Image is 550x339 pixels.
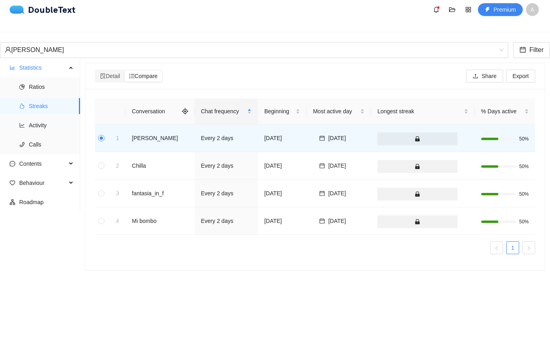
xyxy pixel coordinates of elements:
td: Mi bombo [125,207,194,235]
span: appstore [462,6,474,13]
img: logo [10,6,28,14]
button: folder-open [446,3,459,16]
span: Premium [494,5,516,14]
td: fantasia_in_f [125,180,194,207]
div: DoubleText [10,6,76,14]
span: calendar [319,163,325,169]
span: [DATE] [328,217,346,225]
span: folder-open [446,6,458,13]
div: 4 [114,217,119,225]
div: [PERSON_NAME] [5,42,496,58]
span: Calls [29,136,74,152]
span: Statistics [19,60,66,76]
span: lock [415,136,420,142]
span: lock [415,191,420,197]
div: Conversation [130,105,177,118]
span: bar-chart [10,65,15,70]
td: [DATE] [258,180,307,207]
span: aim [179,108,191,114]
span: calendar [520,46,526,54]
td: Chilla [125,152,194,180]
span: apartment [10,199,15,205]
th: Longest streak [371,98,475,124]
div: 3 [114,189,119,198]
span: % Days active [481,107,523,116]
a: 1 [507,242,519,254]
span: Annabelle L [5,42,504,58]
span: file-search [100,73,106,79]
span: fire [19,103,25,109]
span: bell [430,6,442,13]
th: Most active day [306,98,371,124]
span: line-chart [19,122,25,128]
button: calendar[DATE] [313,159,352,172]
button: Export [506,70,535,82]
span: user [5,46,11,53]
td: Every 2 days [195,124,258,152]
span: heart [10,180,15,186]
td: Every 2 days [195,207,258,235]
li: 1 [506,241,519,254]
span: Roadmap [19,194,74,210]
span: 50% [519,136,529,141]
span: Activity [29,117,74,133]
span: Contents [19,156,66,172]
button: left [490,241,503,254]
span: right [526,246,531,251]
button: calendar[DATE] [313,132,352,144]
span: [DATE] [328,134,346,142]
li: Next Page [522,241,535,254]
button: calendar[DATE] [313,215,352,227]
span: Beginning [264,107,294,116]
td: Every 2 days [195,152,258,180]
span: Most active day [313,107,359,116]
span: ordered-list [129,73,135,79]
span: 50% [519,164,529,169]
span: Longest streak [377,107,462,116]
span: phone [19,142,25,147]
span: lock [415,219,420,225]
div: 1 [114,134,119,142]
span: lock [415,164,420,169]
span: Streaks [29,98,74,114]
span: calendar [319,135,325,142]
td: [PERSON_NAME] [125,124,194,152]
button: right [522,241,535,254]
span: Share [482,72,496,80]
li: Previous Page [490,241,503,254]
td: [DATE] [258,152,307,180]
button: calendar[DATE] [313,187,352,200]
span: 50% [519,219,529,224]
span: pie-chart [19,84,25,90]
span: [DATE] [328,189,346,198]
span: Filter [529,45,544,55]
div: 2 [114,161,119,170]
span: Ratios [29,79,74,95]
button: bell [430,3,443,16]
td: [DATE] [258,207,307,235]
span: upload [473,73,478,80]
button: thunderboltPremium [478,3,523,16]
span: message [10,161,15,166]
td: Every 2 days [195,180,258,207]
button: appstore [462,3,475,16]
th: Beginning [258,98,307,124]
span: 50% [519,192,529,197]
span: Detail [100,73,120,79]
td: [DATE] [258,124,307,152]
span: [DATE] [328,161,346,170]
span: thunderbolt [485,7,490,13]
a: logoDoubleText [10,6,76,14]
button: uploadShare [466,70,503,82]
th: % Days active [475,98,535,124]
span: Behaviour [19,175,66,191]
span: Compare [129,73,158,79]
span: Export [513,72,529,80]
span: calendar [319,191,325,197]
span: calendar [319,218,325,225]
span: left [494,246,499,251]
span: A [530,3,534,16]
span: Chat frequency [201,107,246,116]
button: calendarFilter [513,42,550,58]
button: aim [179,105,191,118]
